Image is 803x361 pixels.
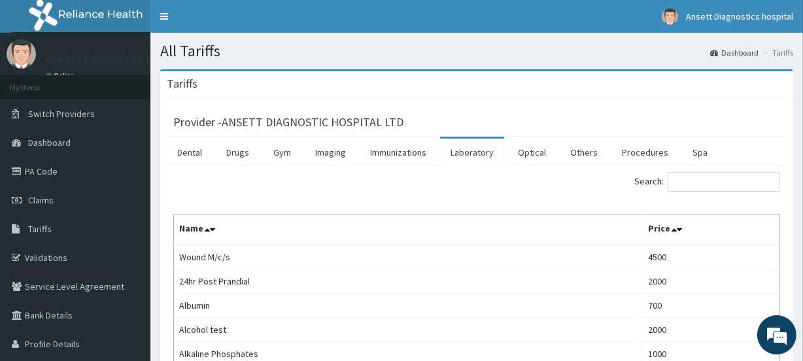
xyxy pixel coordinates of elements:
input: Search: [668,172,780,192]
textarea: Type your message and hit 'Enter' [7,230,249,276]
a: Dental [167,139,213,166]
a: Optical [507,139,556,166]
a: Online [46,71,77,80]
a: Gym [263,139,301,166]
span: Claims [28,194,54,206]
span: We're online! [76,101,180,233]
th: Name [174,215,643,245]
div: Minimize live chat window [214,7,246,38]
img: User Image [662,9,678,25]
p: Ansett Diagnostics hospital [46,53,188,65]
label: Search: [634,172,780,192]
span: Tariffs [28,223,52,235]
td: 2000 [643,269,780,294]
img: d_794563401_company_1708531726252_794563401 [24,65,53,98]
a: Imaging [305,139,356,166]
a: Laboratory [440,139,504,166]
div: Chat with us now [68,73,220,90]
td: 2000 [643,318,780,342]
td: Wound M/c/s [174,245,643,269]
a: Procedures [611,139,679,166]
td: Alcohol test [174,318,643,342]
img: User Image [7,39,36,69]
td: 700 [643,294,780,318]
span: Dashboard [28,137,71,148]
h3: Provider - ANSETT DIAGNOSTIC HOSPITAL LTD [173,116,403,128]
li: Tariffs [760,47,793,58]
h1: All Tariffs [160,43,793,60]
td: Albumin [174,294,643,318]
a: Dashboard [710,47,759,58]
a: Immunizations [360,139,437,166]
td: 4500 [643,245,780,269]
span: Ansett Diagnostics hospital [686,10,793,22]
a: Drugs [216,139,260,166]
span: Switch Providers [28,108,95,120]
a: Spa [682,139,718,166]
h3: Tariffs [167,78,197,90]
td: 24hr Post Prandial [174,269,643,294]
th: Price [643,215,780,245]
a: Others [560,139,608,166]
